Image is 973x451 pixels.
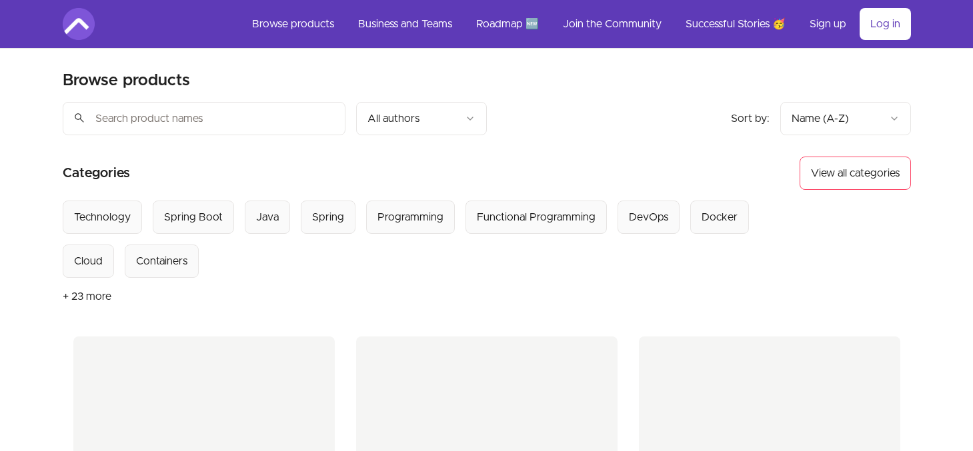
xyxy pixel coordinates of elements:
[731,113,770,124] span: Sort by:
[136,253,187,269] div: Containers
[63,102,345,135] input: Search product names
[74,209,131,225] div: Technology
[477,209,596,225] div: Functional Programming
[73,109,85,127] span: search
[799,8,857,40] a: Sign up
[800,157,911,190] button: View all categories
[63,278,111,315] button: + 23 more
[629,209,668,225] div: DevOps
[241,8,345,40] a: Browse products
[780,102,911,135] button: Product sort options
[256,209,279,225] div: Java
[860,8,911,40] a: Log in
[465,8,550,40] a: Roadmap 🆕
[702,209,738,225] div: Docker
[63,70,190,91] h1: Browse products
[312,209,344,225] div: Spring
[164,209,223,225] div: Spring Boot
[356,102,487,135] button: Filter by author
[377,209,443,225] div: Programming
[74,253,103,269] div: Cloud
[347,8,463,40] a: Business and Teams
[241,8,911,40] nav: Main
[63,157,130,190] h2: Categories
[552,8,672,40] a: Join the Community
[675,8,796,40] a: Successful Stories 🥳
[63,8,95,40] img: Amigoscode logo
